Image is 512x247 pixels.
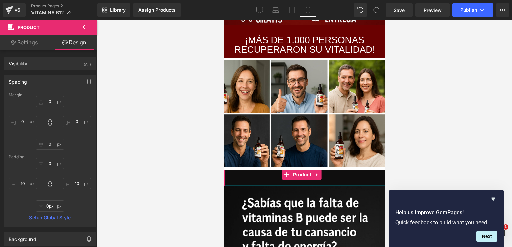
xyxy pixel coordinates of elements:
span: 1 [503,224,508,230]
a: Design [50,35,99,50]
button: Hide survey [489,195,497,203]
input: 0 [9,178,37,189]
a: Mobile [300,3,316,17]
input: 0 [63,178,91,189]
div: Help us improve GemPages! [395,195,497,242]
div: Visibility [9,57,27,66]
input: 0 [63,116,91,127]
span: VITAMINA B12 [31,10,64,15]
h1: ¡MÁS DE 1.000 PERSONAS RECUPERARON SU VITALIDAD! [5,15,156,34]
input: 0 [36,200,64,212]
a: Expand / Collapse [89,150,98,160]
div: Background [9,233,36,242]
span: Publish [460,7,477,13]
span: Preview [424,7,442,14]
a: Laptop [268,3,284,17]
input: 0 [9,116,37,127]
a: Product Pages [31,3,97,9]
span: Library [110,7,126,13]
input: 0 [36,139,64,150]
a: Desktop [252,3,268,17]
a: Setup Global Style [9,215,91,220]
input: 0 [36,96,64,107]
p: Quick feedback to build what you need. [395,219,497,226]
button: More [496,3,509,17]
div: Padding [9,155,91,159]
a: New Library [97,3,130,17]
a: Tablet [284,3,300,17]
button: Redo [370,3,383,17]
div: Spacing [9,75,27,85]
a: Preview [415,3,450,17]
input: 0 [36,158,64,169]
div: Assign Products [138,7,176,13]
span: Product [67,150,89,160]
span: Save [394,7,405,14]
div: v6 [13,6,22,14]
button: Undo [354,3,367,17]
span: Product [18,25,40,30]
button: Publish [452,3,493,17]
div: (All) [84,57,91,68]
h2: Help us improve GemPages! [395,209,497,217]
div: Margin [9,93,91,97]
a: v6 [3,3,26,17]
button: Next question [476,231,497,242]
